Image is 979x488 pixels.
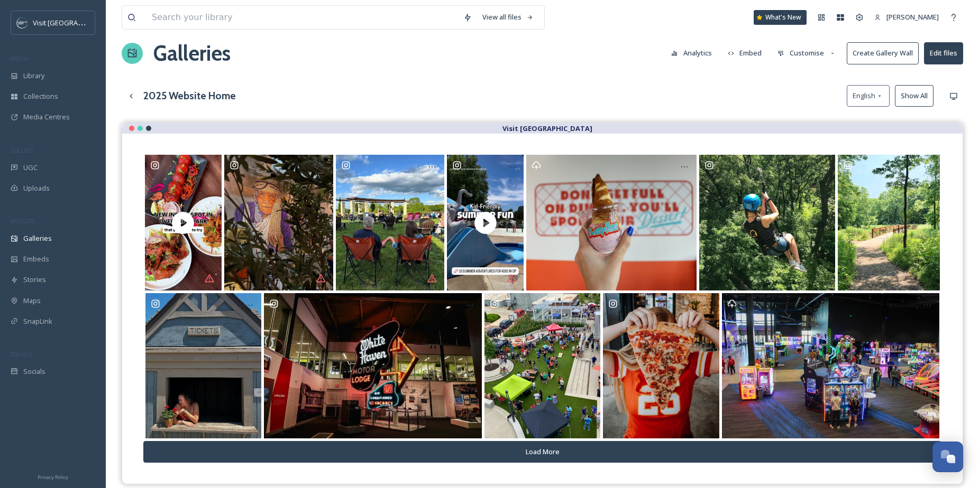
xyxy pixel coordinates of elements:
[869,7,944,27] a: [PERSON_NAME]
[11,54,29,62] span: MEDIA
[143,88,236,104] h3: 2025 Website Home
[17,17,28,28] img: c3es6xdrejuflcaqpovn.png
[924,42,963,64] button: Edit files
[23,316,52,326] span: SnapLink
[722,43,767,63] button: Embed
[23,275,46,285] span: Stories
[153,37,231,69] a: Galleries
[334,155,446,290] a: Summer nights are feeling just right at the Arboretum! 🌿🎶 Join us Thursday, June 26, from 5-7 p.m...
[11,217,35,225] span: WIDGETS
[23,163,38,173] span: UGC
[38,470,68,483] a: Privacy Policy
[38,474,68,481] span: Privacy Policy
[23,296,41,306] span: Maps
[23,112,70,122] span: Media Centres
[144,155,223,290] a: New restaurant alert! 🚨 @rajmahalkc is officially opening its doors in @prairiefireop this Saturd...
[754,10,807,25] a: What's New
[23,183,50,193] span: Uploads
[772,43,841,63] button: Customise
[477,7,539,27] a: View all files
[11,146,33,154] span: COLLECT
[11,350,32,358] span: SOCIALS
[932,442,963,472] button: Open Chat
[147,6,458,29] input: Search your library
[23,254,49,264] span: Embeds
[23,367,45,377] span: Socials
[483,293,601,438] a: 🍺✨ BEER FEST TICKET GIVEAWAY! ✨🍺 We’ve teamed up with @stranghall to give away 2 FREE TICKETS to ...
[853,91,875,101] span: English
[144,293,262,438] a: cmon, let me change your ticket home
[886,12,939,22] span: [PERSON_NAME]
[502,124,592,133] strong: Visit [GEOGRAPHIC_DATA]
[847,42,919,64] button: Create Gallery Wall
[23,91,58,101] span: Collections
[33,17,115,27] span: Visit [GEOGRAPHIC_DATA]
[666,43,717,63] button: Analytics
[263,293,483,438] a: Rainy days calls for a museum visit. #visitkansas #visitop #overlandparkkansas #naturephotography...
[837,155,941,290] a: Recovery hike at the Overland Park Arboretum: Before, During, and After! #hiking #arboretum #over...
[23,233,52,243] span: Galleries
[895,85,934,107] button: Show All
[23,71,44,81] span: Library
[666,43,722,63] a: Analytics
[143,441,941,463] button: Load More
